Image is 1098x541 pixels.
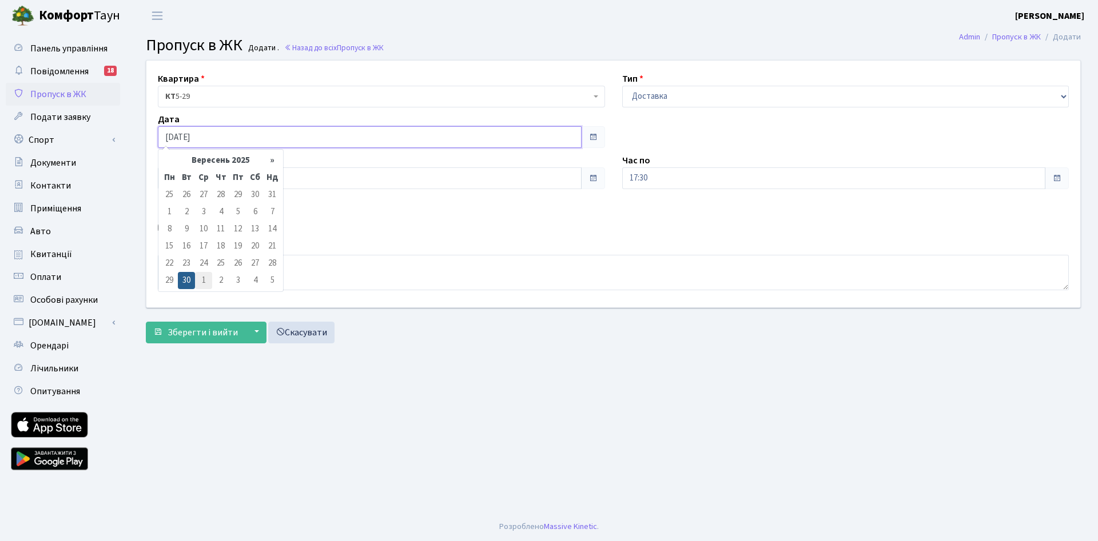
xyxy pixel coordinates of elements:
td: 2 [212,272,229,289]
label: Квартира [158,72,205,86]
th: Ср [195,169,212,186]
td: 25 [161,186,178,203]
b: Комфорт [39,6,94,25]
li: Додати [1041,31,1081,43]
td: 18 [212,238,229,255]
td: 10 [195,221,212,238]
span: Пропуск в ЖК [146,34,242,57]
td: 14 [264,221,281,238]
td: 4 [246,272,264,289]
a: [DOMAIN_NAME] [6,311,120,334]
td: 22 [161,255,178,272]
a: Панель управління [6,37,120,60]
span: Особові рахунки [30,294,98,306]
td: 2 [178,203,195,221]
span: Опитування [30,385,80,398]
td: 1 [161,203,178,221]
span: Оплати [30,271,61,283]
td: 24 [195,255,212,272]
a: Подати заявку [6,106,120,129]
td: 30 [178,272,195,289]
span: Приміщення [30,202,81,215]
b: КТ [165,91,176,102]
a: [PERSON_NAME] [1015,9,1084,23]
span: Документи [30,157,76,169]
span: Орендарі [30,339,69,352]
a: Авто [6,220,120,243]
button: Переключити навігацію [143,6,172,25]
label: Дата [158,113,180,126]
a: Опитування [6,380,120,403]
span: Панель управління [30,42,108,55]
a: Орендарі [6,334,120,357]
a: Massive Kinetic [544,520,597,532]
a: Скасувати [268,322,335,343]
td: 12 [229,221,246,238]
th: Сб [246,169,264,186]
a: Оплати [6,266,120,288]
a: Документи [6,151,120,174]
span: Квитанції [30,248,72,261]
div: Розроблено . [499,520,599,533]
td: 25 [212,255,229,272]
td: 11 [212,221,229,238]
td: 13 [246,221,264,238]
td: 17 [195,238,212,255]
span: Пропуск в ЖК [30,88,86,101]
td: 3 [229,272,246,289]
th: Нд [264,169,281,186]
td: 16 [178,238,195,255]
button: Зберегти і вийти [146,322,245,343]
th: Чт [212,169,229,186]
td: 26 [178,186,195,203]
span: Подати заявку [30,111,90,123]
label: Тип [622,72,643,86]
span: Пропуск в ЖК [337,42,384,53]
span: Таун [39,6,120,26]
img: logo.png [11,5,34,27]
small: Додати . [246,43,279,53]
div: 18 [104,66,117,76]
a: Пропуск в ЖК [992,31,1041,43]
td: 28 [212,186,229,203]
span: <b>КТ</b>&nbsp;&nbsp;&nbsp;&nbsp;5-29 [158,86,605,107]
td: 15 [161,238,178,255]
th: Пт [229,169,246,186]
th: » [264,152,281,169]
th: Вересень 2025 [178,152,264,169]
label: Час по [622,154,650,167]
span: Повідомлення [30,65,89,78]
span: Зберегти і вийти [168,326,238,339]
td: 21 [264,238,281,255]
td: 19 [229,238,246,255]
th: Пн [161,169,178,186]
span: Контакти [30,179,71,192]
td: 29 [161,272,178,289]
td: 28 [264,255,281,272]
a: Лічильники [6,357,120,380]
td: 27 [195,186,212,203]
span: Авто [30,225,51,238]
a: Квитанції [6,243,120,266]
a: Контакти [6,174,120,197]
th: Вт [178,169,195,186]
td: 5 [229,203,246,221]
td: 29 [229,186,246,203]
td: 3 [195,203,212,221]
a: Admin [959,31,980,43]
a: Пропуск в ЖК [6,83,120,106]
a: Приміщення [6,197,120,220]
span: Лічильники [30,362,78,375]
span: <b>КТ</b>&nbsp;&nbsp;&nbsp;&nbsp;5-29 [165,91,591,102]
td: 31 [264,186,281,203]
td: 6 [246,203,264,221]
a: Повідомлення18 [6,60,120,83]
td: 30 [246,186,264,203]
td: 23 [178,255,195,272]
td: 9 [178,221,195,238]
td: 1 [195,272,212,289]
td: 5 [264,272,281,289]
td: 27 [246,255,264,272]
nav: breadcrumb [942,25,1098,49]
td: 26 [229,255,246,272]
